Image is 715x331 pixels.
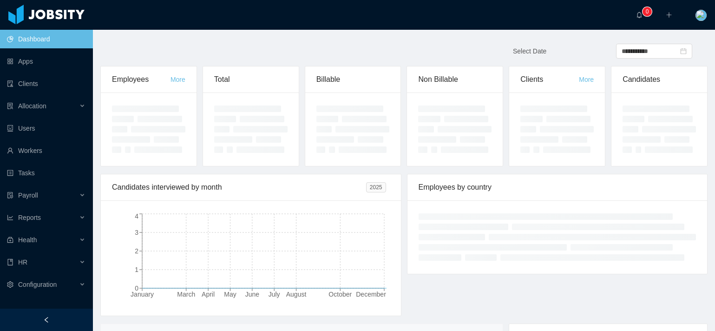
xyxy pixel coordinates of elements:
[7,52,85,71] a: icon: appstoreApps
[177,291,195,298] tspan: March
[695,10,707,21] img: 258dced0-fa31-11e7-ab37-b15c1c349172_5c7e7c09b5088.jpeg
[202,291,215,298] tspan: April
[7,214,13,221] i: icon: line-chart
[513,47,546,55] span: Select Date
[7,237,13,243] i: icon: medicine-box
[418,66,492,93] div: Non Billable
[18,214,41,221] span: Reports
[579,76,594,83] a: More
[18,258,27,266] span: HR
[18,102,46,110] span: Allocation
[419,174,696,200] div: Employees by country
[18,236,37,244] span: Health
[245,291,260,298] tspan: June
[112,66,171,93] div: Employees
[7,74,85,93] a: icon: auditClients
[7,141,85,160] a: icon: userWorkers
[131,291,154,298] tspan: January
[269,291,280,298] tspan: July
[7,281,13,288] i: icon: setting
[18,281,57,288] span: Configuration
[135,229,138,236] tspan: 3
[316,66,390,93] div: Billable
[135,247,138,255] tspan: 2
[636,12,643,18] i: icon: bell
[214,66,288,93] div: Total
[643,7,652,16] sup: 0
[7,164,85,182] a: icon: profileTasks
[520,66,579,93] div: Clients
[171,76,185,83] a: More
[135,266,138,273] tspan: 1
[366,182,386,192] span: 2025
[7,119,85,138] a: icon: robotUsers
[112,174,366,200] div: Candidates interviewed by month
[328,291,352,298] tspan: October
[7,259,13,265] i: icon: book
[135,285,138,292] tspan: 0
[286,291,307,298] tspan: August
[7,103,13,109] i: icon: solution
[356,291,386,298] tspan: December
[18,192,38,199] span: Payroll
[135,212,138,220] tspan: 4
[680,48,687,54] i: icon: calendar
[224,291,236,298] tspan: May
[7,192,13,199] i: icon: file-protect
[623,66,696,93] div: Candidates
[7,30,85,48] a: icon: pie-chartDashboard
[666,12,672,18] i: icon: plus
